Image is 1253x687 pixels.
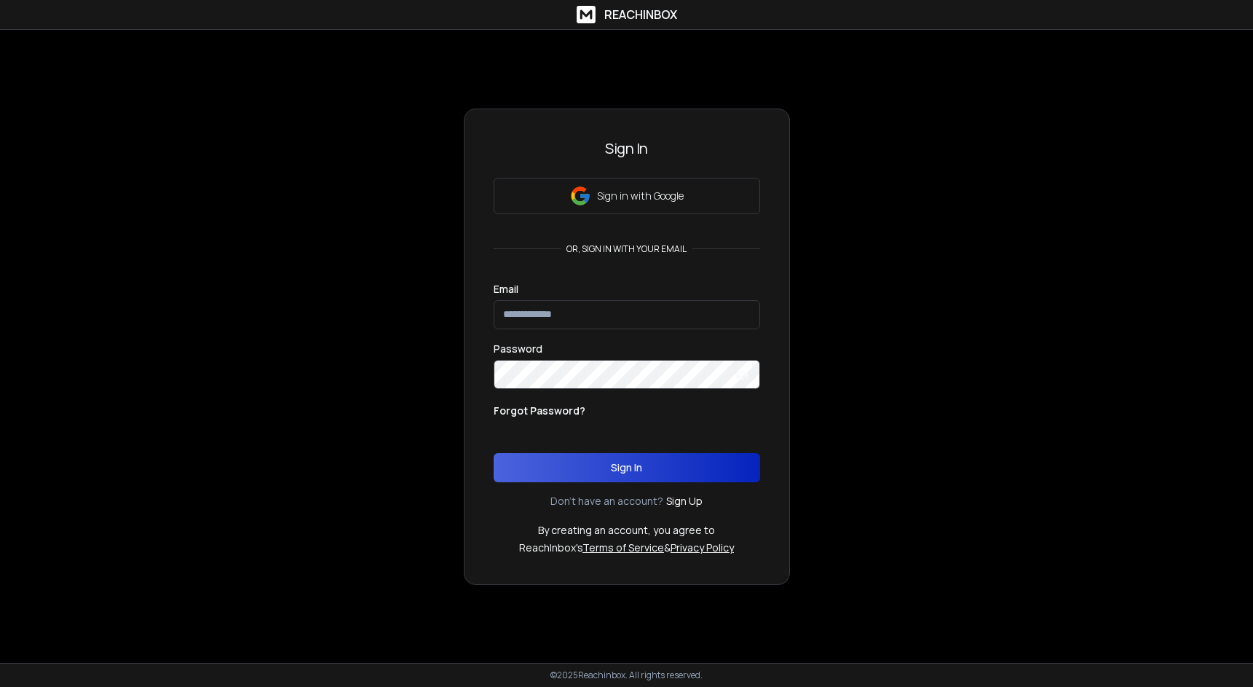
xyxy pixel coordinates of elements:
[550,494,663,509] p: Don't have an account?
[561,243,692,255] p: or, sign in with your email
[494,178,760,214] button: Sign in with Google
[494,344,542,354] label: Password
[494,138,760,159] h3: Sign In
[550,670,703,681] p: © 2025 Reachinbox. All rights reserved.
[582,541,664,554] a: Terms of Service
[671,541,734,554] a: Privacy Policy
[519,541,734,555] p: ReachInbox's &
[597,189,684,203] p: Sign in with Google
[666,494,703,509] a: Sign Up
[494,284,518,294] label: Email
[538,523,715,538] p: By creating an account, you agree to
[494,404,585,418] p: Forgot Password?
[494,453,760,482] button: Sign In
[577,6,677,23] a: ReachInbox
[604,6,677,23] h1: ReachInbox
